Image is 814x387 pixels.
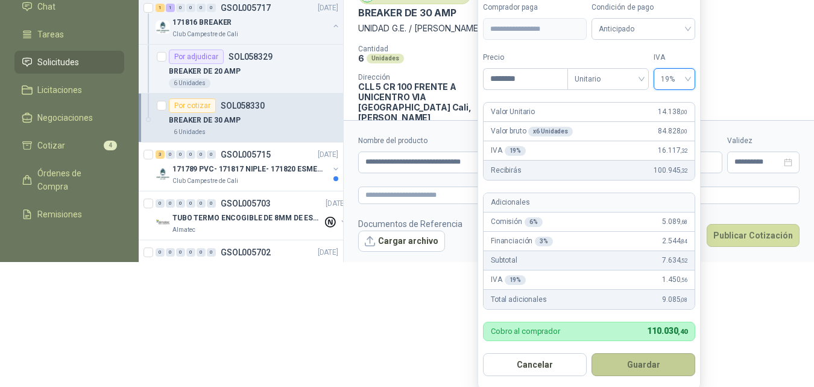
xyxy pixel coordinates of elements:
p: Cobro al comprador [491,327,560,335]
p: [DATE] [318,149,338,161]
p: UNIDAD G.E. / [PERSON_NAME] [358,22,800,35]
a: Licitaciones [14,78,124,101]
a: Cotizar4 [14,134,124,157]
div: 0 [176,4,185,12]
div: 0 [186,199,195,208]
div: x 6 Unidades [528,127,573,136]
div: 0 [166,150,175,159]
p: Documentos de Referencia [358,217,462,231]
img: Company Logo [156,20,170,34]
button: Guardar [592,353,695,376]
span: Tareas [37,28,64,41]
span: ,32 [680,147,687,154]
label: IVA [654,52,695,63]
span: 4 [104,141,117,150]
img: Company Logo [156,167,170,181]
span: 1.450 [662,274,687,286]
div: 19 % [505,146,526,156]
div: 0 [186,4,195,12]
p: GSOL005717 [221,4,271,12]
span: ,40 [678,328,687,336]
label: Precio [483,52,567,63]
span: ,56 [680,277,687,283]
a: Remisiones [14,203,124,226]
div: 0 [197,4,206,12]
p: [DATE] [318,2,338,14]
p: 6 [358,53,364,63]
div: 0 [176,199,185,208]
p: Dirección [358,73,487,82]
div: Unidades [367,54,404,63]
p: SOL058329 [229,53,273,61]
div: 0 [166,199,175,208]
p: Recibirás [491,165,522,176]
p: Adicionales [491,197,529,208]
span: Órdenes de Compra [37,167,113,193]
a: Por cotizarSOL058330BREAKER DE 30 AMP6 Unidades [139,94,343,142]
span: Remisiones [37,208,82,221]
span: ,68 [680,219,687,225]
div: 1 [166,4,175,12]
p: TUBO TERMO ENCOGIBLE DE 8MM DE ESPESOR X 5CMS [172,213,323,224]
div: Por cotizar [169,98,216,113]
p: BREAKER DE 30 AMP [358,7,456,19]
div: 6 Unidades [169,127,210,137]
a: Órdenes de Compra [14,162,124,198]
div: 3 [156,150,165,159]
div: 0 [186,248,195,257]
p: Financiación [491,235,553,247]
p: GSOL005715 [221,150,271,159]
p: GSOL005703 [221,199,271,208]
p: [DATE] [326,198,346,209]
span: 19% [661,70,688,88]
div: 3 % [535,237,553,246]
p: SIKASIL IA TRANSPARENTE X 280ML [172,261,301,273]
a: 0 0 0 0 0 0 GSOL005703[DATE] Company LogoTUBO TERMO ENCOGIBLE DE 8MM DE ESPESOR X 5CMSAlmatec [156,196,349,235]
div: 1 [156,4,165,12]
span: Solicitudes [37,56,79,69]
div: 0 [166,248,175,257]
div: 6 Unidades [169,78,210,88]
a: 3 0 0 0 0 0 GSOL005715[DATE] Company Logo171789 PVC- 171817 NIPLE- 171820 ESMERILClub Campestre d... [156,147,341,186]
div: Por adjudicar [169,50,224,64]
div: 0 [176,150,185,159]
div: 0 [156,248,165,257]
span: ,00 [680,109,687,115]
span: ,08 [680,296,687,303]
span: 110.030 [647,326,687,336]
span: ,52 [680,257,687,264]
p: Valor Unitario [491,106,535,118]
p: [DATE] [318,247,338,258]
label: Condición de pago [592,2,695,13]
p: Subtotal [491,255,517,266]
span: 14.138 [658,106,687,118]
span: 7.634 [662,255,687,266]
p: Valor bruto [491,126,573,137]
div: 0 [207,150,216,159]
span: ,84 [680,238,687,245]
p: 171816 BREAKER [172,17,232,28]
div: 0 [176,248,185,257]
p: CLL 5 CR 100 FRENTE A UNICENTRO VIA [GEOGRAPHIC_DATA] Cali , [PERSON_NAME][GEOGRAPHIC_DATA] [358,82,487,133]
label: Nombre del producto [358,135,554,147]
a: Por adjudicarSOL058329BREAKER DE 20 AMP6 Unidades [139,45,343,94]
button: Publicar Cotización [707,224,800,247]
label: Validez [727,135,800,147]
p: 171789 PVC- 171817 NIPLE- 171820 ESMERIL [172,164,323,175]
img: Company Logo [156,216,170,230]
p: Comisión [491,216,543,228]
button: Cargar archivo [358,231,445,252]
div: 19 % [505,275,526,285]
div: 0 [197,150,206,159]
button: Cancelar [483,353,587,376]
label: Comprador paga [483,2,587,13]
div: 0 [156,199,165,208]
span: Negociaciones [37,111,93,124]
span: ,32 [680,167,687,174]
span: 5.089 [662,216,687,228]
span: 2.544 [662,235,687,247]
p: Total adicionales [491,294,547,305]
a: Configuración [14,231,124,254]
p: BREAKER DE 20 AMP [169,66,241,77]
p: IVA [491,145,526,156]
